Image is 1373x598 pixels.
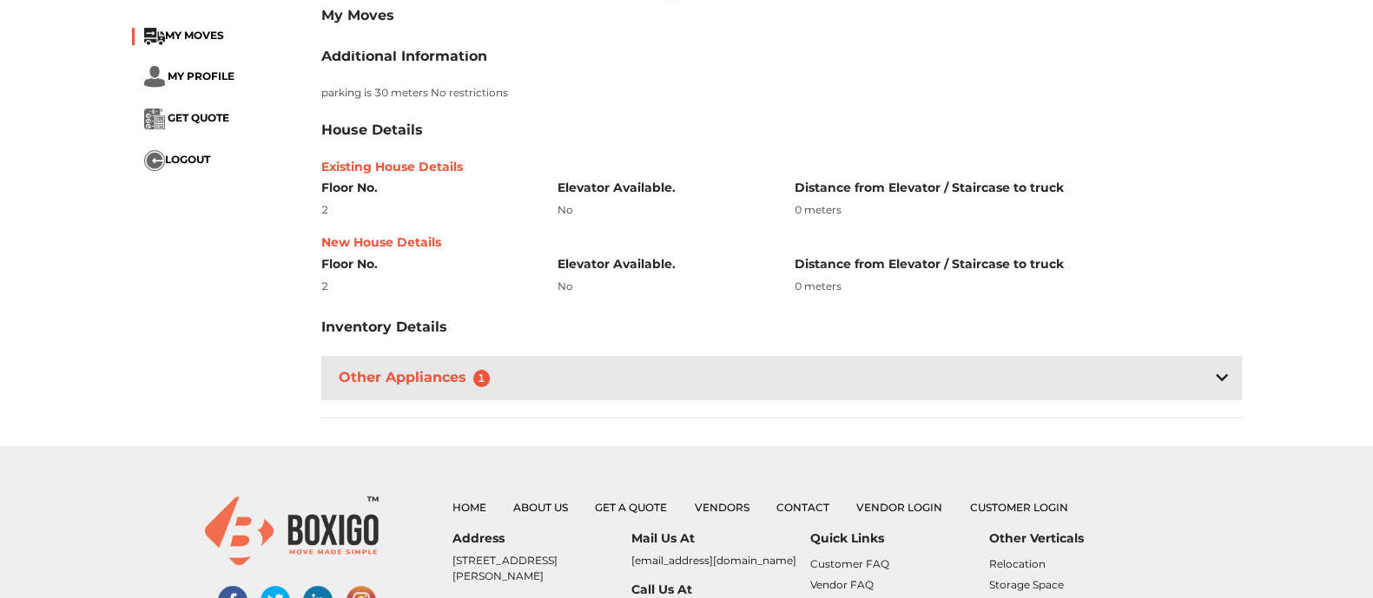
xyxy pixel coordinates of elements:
img: ... [144,66,165,88]
h6: Floor No. [321,181,532,195]
a: Contact [776,501,829,514]
h6: Existing House Details [321,160,1242,174]
h6: Elevator Available. [558,181,769,195]
span: LOGOUT [165,153,210,166]
h3: House Details [321,122,423,138]
a: Storage Space [989,578,1064,591]
button: ...LOGOUT [144,150,210,171]
span: 1 [473,370,491,387]
a: Vendor Login [856,501,942,514]
h6: New House Details [321,235,1242,250]
a: Customer FAQ [810,557,889,570]
h3: Other Appliances [335,365,501,391]
span: GET QUOTE [168,111,229,124]
a: Relocation [989,557,1046,570]
p: [STREET_ADDRESS][PERSON_NAME] [452,553,631,584]
div: 0 meters [795,279,1242,294]
img: ... [144,108,165,129]
div: No [558,279,769,294]
div: 2 [321,279,532,294]
a: ... MY PROFILE [144,69,234,82]
p: parking is 30 meters No restrictions [321,85,1242,101]
h6: Distance from Elevator / Staircase to truck [795,257,1242,272]
h3: My Moves [321,7,1242,23]
h6: Other Verticals [989,531,1168,546]
h6: Elevator Available. [558,257,769,272]
a: Vendors [695,501,749,514]
img: ... [144,150,165,171]
span: MY MOVES [165,29,224,42]
a: [EMAIL_ADDRESS][DOMAIN_NAME] [631,554,796,567]
h6: Call Us At [631,582,810,597]
a: Home [452,501,486,514]
a: Get a Quote [595,501,667,514]
h6: Quick Links [810,531,989,546]
img: ... [144,28,165,45]
h6: Floor No. [321,257,532,272]
img: boxigo_logo_small [205,496,379,565]
a: ...MY MOVES [144,29,224,42]
h3: Additional Information [321,48,487,64]
a: Customer Login [970,501,1068,514]
div: 0 meters [795,202,1242,218]
div: 2 [321,202,532,218]
h6: Address [452,531,631,546]
h6: Mail Us At [631,531,810,546]
a: About Us [513,501,568,514]
span: MY PROFILE [168,69,234,82]
h3: Inventory Details [321,319,447,335]
div: No [558,202,769,218]
a: Vendor FAQ [810,578,874,591]
a: ... GET QUOTE [144,111,229,124]
h6: Distance from Elevator / Staircase to truck [795,181,1242,195]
